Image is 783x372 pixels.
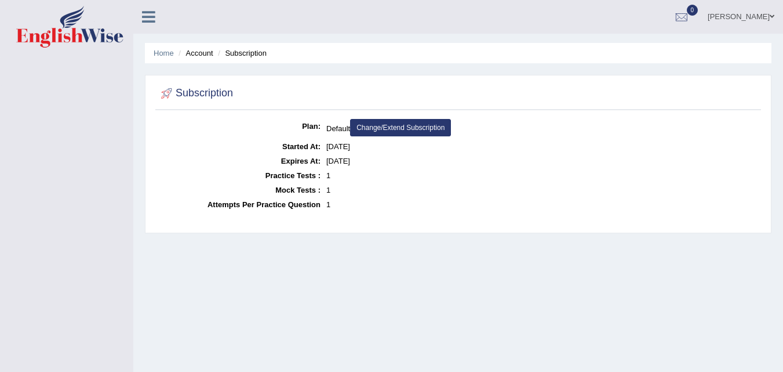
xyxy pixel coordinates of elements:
dt: Started At: [158,139,321,154]
a: Change/Extend Subscription [350,119,451,136]
h2: Subscription [158,85,233,102]
dt: Practice Tests : [158,168,321,183]
dd: Default [326,119,758,139]
dt: Plan: [158,119,321,133]
dd: 1 [326,168,758,183]
dt: Attempts Per Practice Question [158,197,321,212]
span: 0 [687,5,698,16]
dd: 1 [326,183,758,197]
a: Home [154,49,174,57]
dd: [DATE] [326,154,758,168]
li: Account [176,48,213,59]
dt: Expires At: [158,154,321,168]
dt: Mock Tests : [158,183,321,197]
li: Subscription [215,48,267,59]
dd: 1 [326,197,758,212]
dd: [DATE] [326,139,758,154]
